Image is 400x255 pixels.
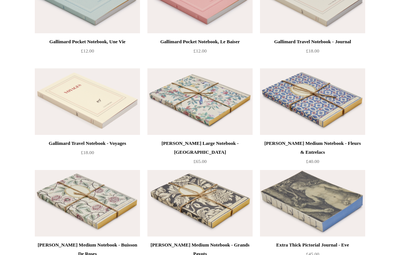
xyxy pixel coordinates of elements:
a: [PERSON_NAME] Large Notebook - [GEOGRAPHIC_DATA] £65.00 [147,139,253,169]
a: Antoinette Poisson Large Notebook - Canton Antoinette Poisson Large Notebook - Canton [147,68,253,135]
img: Antoinette Poisson Medium Notebook - Buisson De Roses [35,170,140,237]
div: [PERSON_NAME] Large Notebook - [GEOGRAPHIC_DATA] [149,139,251,157]
span: £18.00 [306,48,319,54]
div: Gallimard Pocket Notebook, Le Baiser [149,37,251,46]
img: Antoinette Poisson Medium Notebook - Grands Pavots [147,170,253,237]
span: £65.00 [193,159,207,164]
a: Gallimard Pocket Notebook, Le Baiser £12.00 [147,37,253,68]
span: £40.00 [306,159,319,164]
img: Gallimard Travel Notebook - Voyages [35,68,140,135]
a: Gallimard Travel Notebook - Voyages £18.00 [35,139,140,169]
a: Gallimard Travel Notebook - Voyages Gallimard Travel Notebook - Voyages [35,68,140,135]
div: Gallimard Travel Notebook - Voyages [37,139,138,148]
div: Gallimard Pocket Notebook, Une Vie [37,37,138,46]
a: Extra Thick Pictorial Journal - Eve Extra Thick Pictorial Journal - Eve [260,170,365,237]
a: Antoinette Poisson Medium Notebook - Buisson De Roses Antoinette Poisson Medium Notebook - Buisso... [35,170,140,237]
img: Extra Thick Pictorial Journal - Eve [260,170,365,237]
a: Gallimard Travel Notebook - Journal £18.00 [260,37,365,68]
span: £18.00 [81,150,94,155]
span: £12.00 [193,48,207,54]
span: £12.00 [81,48,94,54]
a: [PERSON_NAME] Medium Notebook - Fleurs & Entrelacs £40.00 [260,139,365,169]
img: Antoinette Poisson Medium Notebook - Fleurs & Entrelacs [260,68,365,135]
a: Antoinette Poisson Medium Notebook - Fleurs & Entrelacs Antoinette Poisson Medium Notebook - Fleu... [260,68,365,135]
div: Extra Thick Pictorial Journal - Eve [262,241,363,249]
img: Antoinette Poisson Large Notebook - Canton [147,68,253,135]
a: Antoinette Poisson Medium Notebook - Grands Pavots Antoinette Poisson Medium Notebook - Grands Pa... [147,170,253,237]
div: [PERSON_NAME] Medium Notebook - Fleurs & Entrelacs [262,139,363,157]
a: Gallimard Pocket Notebook, Une Vie £12.00 [35,37,140,68]
div: Gallimard Travel Notebook - Journal [262,37,363,46]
